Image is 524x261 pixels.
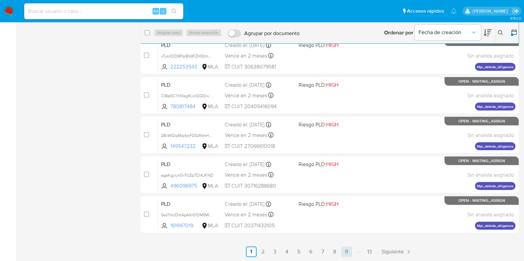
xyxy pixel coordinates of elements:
span: Alt [153,8,158,14]
p: ludmila.lanatti@mercadolibre.com [472,8,510,14]
a: Notificaciones [451,8,456,14]
input: Buscar usuario o caso... [24,7,183,16]
a: Salir [512,8,519,15]
span: s [162,8,164,14]
span: 3.152.0 [510,16,521,21]
button: search-icon [167,7,181,16]
span: Accesos rápidos [407,8,444,15]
